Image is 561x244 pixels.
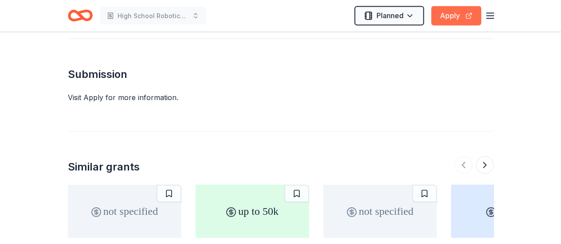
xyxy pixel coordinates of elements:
[68,160,140,174] div: Similar grants
[354,6,424,26] button: Planned
[68,67,494,81] h2: Submission
[68,5,93,26] a: Home
[68,185,181,238] div: not specified
[431,6,481,26] button: Apply
[100,7,206,25] button: High School Robotics Club
[118,11,188,21] span: High School Robotics Club
[68,92,494,103] div: Visit Apply for more information.
[377,10,404,21] span: Planned
[196,185,309,238] div: up to 50k
[323,185,437,238] div: not specified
